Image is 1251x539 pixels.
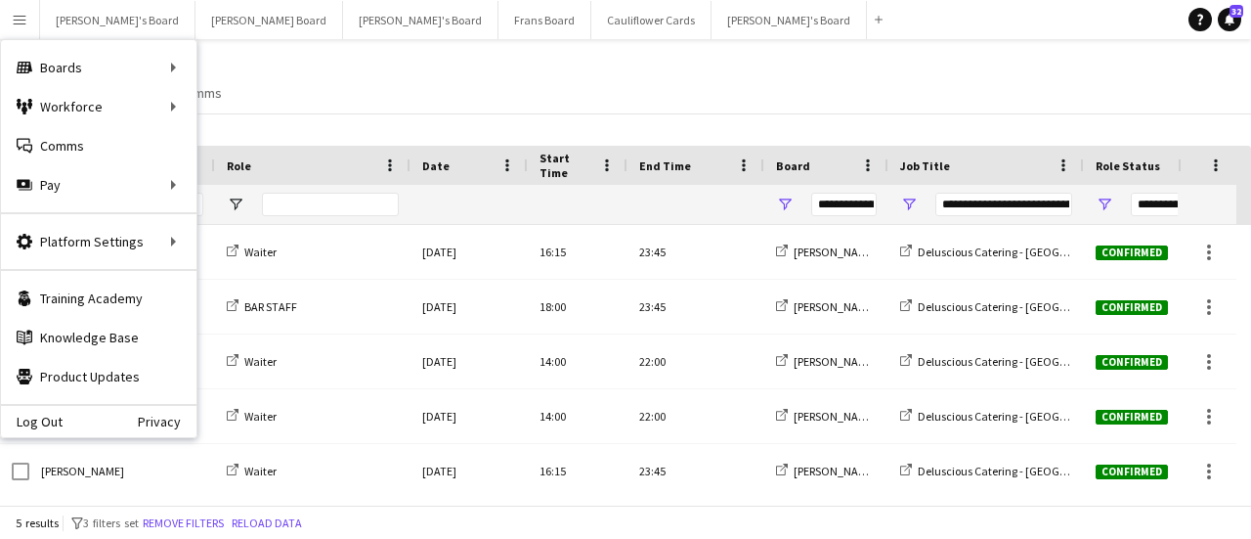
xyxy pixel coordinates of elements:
[900,245,1133,259] a: Deluscious Catering - [GEOGRAPHIC_DATA]
[170,80,230,106] a: Comms
[195,1,343,39] button: [PERSON_NAME] Board
[528,444,627,498] div: 16:15
[528,335,627,388] div: 14:00
[1,87,196,126] div: Workforce
[244,245,277,259] span: Waiter
[227,354,277,369] a: Waiter
[776,158,810,173] span: Board
[41,464,124,478] span: [PERSON_NAME]
[343,1,498,39] button: [PERSON_NAME]'s Board
[1096,300,1168,315] span: Confirmed
[900,196,918,213] button: Open Filter Menu
[138,414,196,429] a: Privacy
[1,414,63,429] a: Log Out
[1096,355,1168,370] span: Confirmed
[794,299,917,314] span: [PERSON_NAME]'s Board
[900,464,1133,478] a: Deluscious Catering - [GEOGRAPHIC_DATA]
[918,245,1133,259] span: Deluscious Catering - [GEOGRAPHIC_DATA]
[410,444,528,498] div: [DATE]
[776,464,917,478] a: [PERSON_NAME]'s Board
[1,357,196,396] a: Product Updates
[1096,465,1168,479] span: Confirmed
[1096,158,1160,173] span: Role Status
[918,354,1133,369] span: Deluscious Catering - [GEOGRAPHIC_DATA]
[227,158,251,173] span: Role
[498,1,591,39] button: Frans Board
[591,1,712,39] button: Cauliflower Cards
[900,299,1133,314] a: Deluscious Catering - [GEOGRAPHIC_DATA]
[776,196,794,213] button: Open Filter Menu
[794,409,917,424] span: [PERSON_NAME]'s Board
[639,158,691,173] span: End Time
[918,409,1133,424] span: Deluscious Catering - [GEOGRAPHIC_DATA]
[410,389,528,443] div: [DATE]
[1096,246,1168,260] span: Confirmed
[776,409,917,424] a: [PERSON_NAME]'s Board
[712,1,867,39] button: [PERSON_NAME]'s Board
[627,389,764,443] div: 22:00
[528,389,627,443] div: 14:00
[900,354,1133,369] a: Deluscious Catering - [GEOGRAPHIC_DATA]
[918,464,1133,478] span: Deluscious Catering - [GEOGRAPHIC_DATA]
[627,280,764,334] div: 23:45
[244,464,277,478] span: Waiter
[794,354,917,369] span: [PERSON_NAME]'s Board
[539,151,592,180] span: Start Time
[900,409,1133,424] a: Deluscious Catering - [GEOGRAPHIC_DATA]
[227,196,244,213] button: Open Filter Menu
[422,158,450,173] span: Date
[410,335,528,388] div: [DATE]
[794,464,917,478] span: [PERSON_NAME]'s Board
[1096,196,1113,213] button: Open Filter Menu
[1,222,196,261] div: Platform Settings
[227,464,277,478] a: Waiter
[918,299,1133,314] span: Deluscious Catering - [GEOGRAPHIC_DATA]
[1218,8,1241,31] a: 32
[178,84,222,102] span: Comms
[244,354,277,369] span: Waiter
[1,48,196,87] div: Boards
[627,444,764,498] div: 23:45
[244,299,297,314] span: BAR STAFF
[227,299,297,314] a: BAR STAFF
[83,516,139,530] span: 3 filters set
[528,280,627,334] div: 18:00
[410,225,528,279] div: [DATE]
[40,1,195,39] button: [PERSON_NAME]'s Board
[627,225,764,279] div: 23:45
[262,193,399,216] input: Role Filter Input
[227,409,277,424] a: Waiter
[244,409,277,424] span: Waiter
[410,280,528,334] div: [DATE]
[1,279,196,318] a: Training Academy
[227,245,277,259] a: Waiter
[900,158,950,173] span: Job Title
[776,354,917,369] a: [PERSON_NAME]'s Board
[794,245,917,259] span: [PERSON_NAME]'s Board
[627,335,764,388] div: 22:00
[1,126,196,165] a: Comms
[776,245,917,259] a: [PERSON_NAME]'s Board
[228,513,306,534] button: Reload data
[1229,5,1243,18] span: 32
[1,318,196,357] a: Knowledge Base
[528,225,627,279] div: 16:15
[1096,410,1168,425] span: Confirmed
[139,513,228,534] button: Remove filters
[776,299,917,314] a: [PERSON_NAME]'s Board
[1,165,196,204] div: Pay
